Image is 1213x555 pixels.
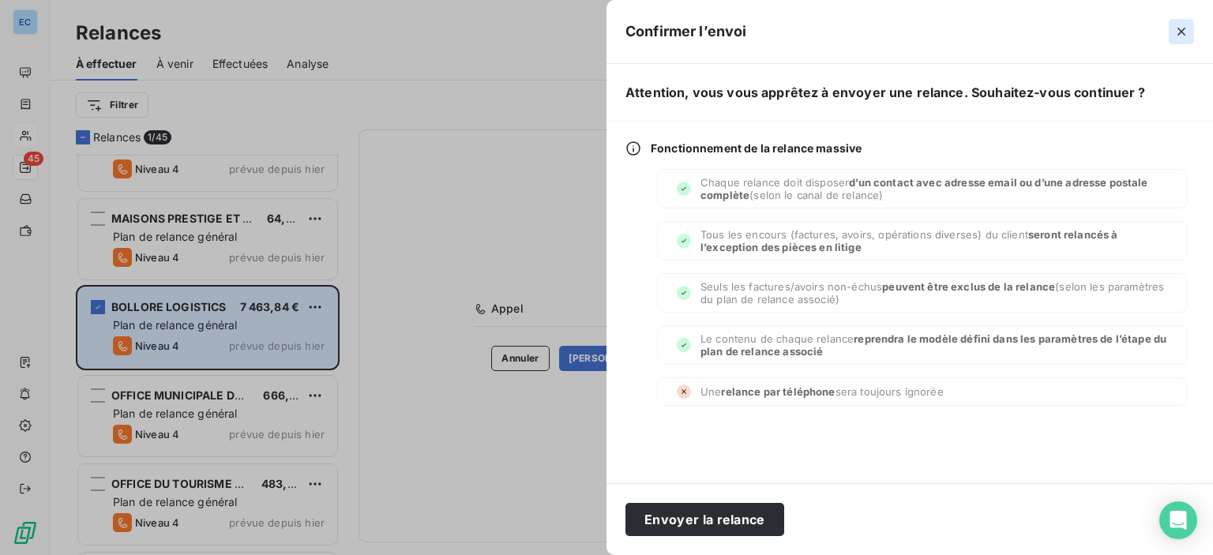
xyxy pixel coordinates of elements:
[700,332,1166,358] span: reprendra le modèle défini dans les paramètres de l’étape du plan de relance associé
[700,228,1117,253] span: seront relancés à l’exception des pièces en litige
[625,503,784,536] button: Envoyer la relance
[700,228,1168,253] span: Tous les encours (factures, avoirs, opérations diverses) du client
[625,21,747,43] h5: Confirmer l’envoi
[651,141,862,156] span: Fonctionnement de la relance massive
[700,332,1168,358] span: Le contenu de chaque relance
[721,385,835,398] span: relance par téléphone
[606,64,1213,121] h6: Attention, vous vous apprêtez à envoyer une relance. Souhaitez-vous continuer ?
[882,280,1055,293] span: peuvent être exclus de la relance
[700,280,1168,306] span: Seuls les factures/avoirs non-échus (selon les paramètres du plan de relance associé)
[700,176,1168,201] span: Chaque relance doit disposer (selon le canal de relance)
[700,385,944,398] span: Une sera toujours ignorée
[1159,501,1197,539] div: Open Intercom Messenger
[700,176,1148,201] span: d’un contact avec adresse email ou d’une adresse postale complète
